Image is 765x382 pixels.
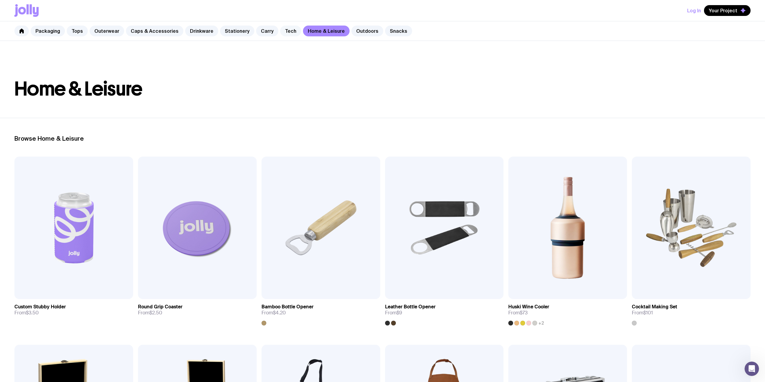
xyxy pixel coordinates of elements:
a: Tops [67,26,88,36]
a: Drinkware [185,26,218,36]
span: From [632,310,653,316]
span: $101 [643,310,653,316]
h3: Bamboo Bottle Opener [262,304,314,310]
span: $4.20 [273,310,286,316]
span: From [508,310,528,316]
a: Custom Stubby HolderFrom$3.50 [14,299,133,321]
a: Round Grip CoasterFrom$2.50 [138,299,257,321]
span: Your Project [709,8,737,14]
a: Carry [256,26,278,36]
a: Cocktail Making SetFrom$101 [632,299,751,325]
iframe: Intercom live chat [745,362,759,376]
a: Caps & Accessories [126,26,183,36]
a: Outerwear [90,26,124,36]
h3: Huski Wine Cooler [508,304,549,310]
a: Snacks [385,26,412,36]
h3: Round Grip Coaster [138,304,182,310]
span: From [385,310,402,316]
a: Home & Leisure [303,26,350,36]
a: Outdoors [351,26,383,36]
span: From [138,310,162,316]
h3: Custom Stubby Holder [14,304,66,310]
span: $9 [396,310,402,316]
h3: Leather Bottle Opener [385,304,436,310]
a: Tech [280,26,301,36]
a: Huski Wine CoolerFrom$73+2 [508,299,627,325]
span: From [14,310,39,316]
a: Packaging [31,26,65,36]
h1: Home & Leisure [14,79,751,99]
a: Stationery [220,26,254,36]
span: +2 [538,321,544,325]
a: Leather Bottle OpenerFrom$9 [385,299,504,325]
h2: Browse Home & Leisure [14,135,751,142]
span: From [262,310,286,316]
button: Your Project [704,5,751,16]
span: $3.50 [26,310,39,316]
h3: Cocktail Making Set [632,304,677,310]
span: $73 [520,310,528,316]
span: $2.50 [149,310,162,316]
button: Log In [687,5,701,16]
a: Bamboo Bottle OpenerFrom$4.20 [262,299,380,325]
